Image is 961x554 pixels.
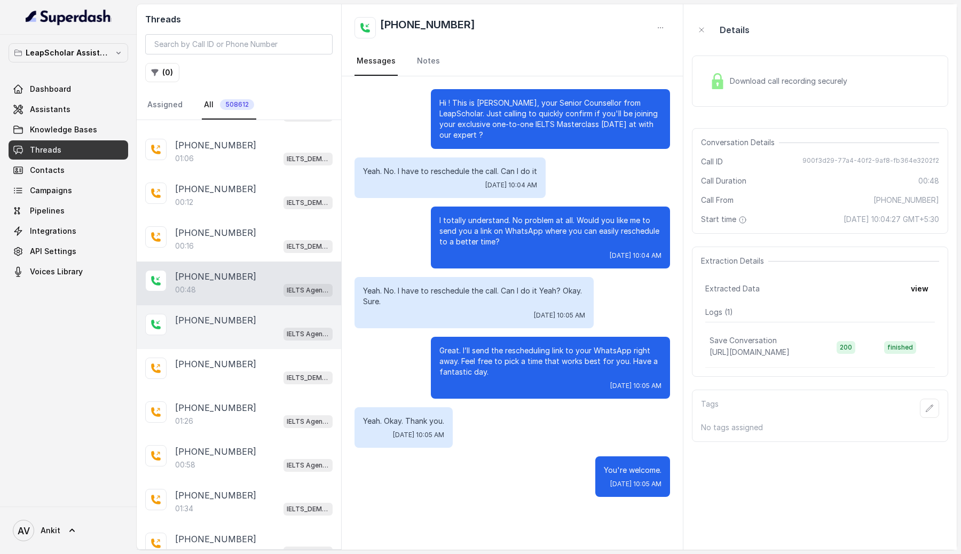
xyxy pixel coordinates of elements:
span: Campaigns [30,185,72,196]
p: Yeah. No. I have to reschedule the call. Can I do it [363,166,537,177]
a: Knowledge Bases [9,120,128,139]
p: IELTS_DEMO_gk (agent 1) [287,197,329,208]
button: view [904,279,935,298]
span: Contacts [30,165,65,176]
a: Campaigns [9,181,128,200]
a: Assigned [145,91,185,120]
p: [PHONE_NUMBER] [175,533,256,545]
span: [URL][DOMAIN_NAME] [710,347,790,357]
text: AV [18,525,30,536]
span: Assistants [30,104,70,115]
nav: Tabs [145,91,333,120]
span: [DATE] 10:04:27 GMT+5:30 [844,214,939,225]
span: Call ID [701,156,723,167]
p: IELTS Agent 2 [287,285,329,296]
p: IELTS_DEMO_gk (agent 1) [287,241,329,252]
p: IELTS Agent 2 [287,460,329,471]
p: 00:48 [175,284,196,295]
span: [DATE] 10:04 AM [485,181,537,189]
span: Start time [701,214,749,225]
span: 00:48 [918,176,939,186]
input: Search by Call ID or Phone Number [145,34,333,54]
span: 200 [837,341,855,354]
button: LeapScholar Assistant [9,43,128,62]
span: [DATE] 10:05 AM [610,480,661,488]
span: Voices Library [30,266,83,277]
span: Ankit [41,525,60,536]
span: Call From [701,195,734,205]
p: IELTS Agent 2 [287,416,329,427]
span: [DATE] 10:05 AM [393,431,444,439]
a: Messages [355,47,398,76]
p: Yeah. Okay. Thank you. [363,416,444,426]
a: Ankit [9,516,128,545]
span: 508612 [220,99,254,110]
span: Integrations [30,226,76,236]
span: [DATE] 10:04 AM [610,251,661,260]
img: Lock Icon [710,73,726,89]
p: IELTS_DEMO_gk (agent 1) [287,154,329,164]
a: Contacts [9,161,128,180]
a: All508612 [202,91,256,120]
a: Integrations [9,221,128,241]
p: Great. I’ll send the rescheduling link to your WhatsApp right away. Feel free to pick a time that... [439,345,661,377]
span: Download call recording securely [730,76,852,86]
p: Details [720,23,750,36]
p: [PHONE_NUMBER] [175,139,256,152]
nav: Tabs [355,47,670,76]
span: [DATE] 10:05 AM [534,311,585,320]
span: [DATE] 10:05 AM [610,382,661,390]
span: [PHONE_NUMBER] [873,195,939,205]
span: Extraction Details [701,256,768,266]
p: [PHONE_NUMBER] [175,183,256,195]
p: [PHONE_NUMBER] [175,401,256,414]
span: Knowledge Bases [30,124,97,135]
span: API Settings [30,246,76,257]
span: finished [884,341,916,354]
span: Threads [30,145,61,155]
a: Assistants [9,100,128,119]
p: Tags [701,399,719,418]
span: Extracted Data [705,283,760,294]
p: 00:16 [175,241,194,251]
p: 01:26 [175,416,193,426]
p: I totally understand. No problem at all. Would you like me to send you a link on WhatsApp where y... [439,215,661,247]
p: LeapScholar Assistant [26,46,111,59]
p: 01:34 [175,503,193,514]
p: 00:58 [175,460,195,470]
button: (0) [145,63,179,82]
p: [PHONE_NUMBER] [175,358,256,370]
p: Save Conversation [710,335,777,346]
h2: [PHONE_NUMBER] [380,17,475,38]
p: IELTS_DEMO_gk (agent 1) [287,504,329,515]
p: [PHONE_NUMBER] [175,445,256,458]
span: Call Duration [701,176,746,186]
span: Pipelines [30,205,65,216]
p: No tags assigned [701,422,939,433]
p: Hi ! This is [PERSON_NAME], your Senior Counsellor from LeapScholar. Just calling to quickly conf... [439,98,661,140]
span: 900f3d29-77a4-40f2-9af8-fb364e3202f2 [802,156,939,167]
p: Logs ( 1 ) [705,307,935,318]
span: Conversation Details [701,137,779,148]
p: Yeah. No. I have to reschedule the call. Can I do it Yeah? Okay. Sure. [363,286,585,307]
a: Pipelines [9,201,128,220]
span: Dashboard [30,84,71,94]
p: IELTS_DEMO_gk (agent 1) [287,373,329,383]
p: 01:06 [175,153,194,164]
a: Dashboard [9,80,128,99]
a: Voices Library [9,262,128,281]
h2: Threads [145,13,333,26]
img: light.svg [26,9,112,26]
p: You're welcome. [604,465,661,476]
p: [PHONE_NUMBER] [175,226,256,239]
p: [PHONE_NUMBER] [175,314,256,327]
p: 00:12 [175,197,193,208]
p: [PHONE_NUMBER] [175,489,256,502]
a: Notes [415,47,442,76]
a: Threads [9,140,128,160]
a: API Settings [9,242,128,261]
p: [PHONE_NUMBER] [175,270,256,283]
p: IELTS Agent 2 [287,329,329,339]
